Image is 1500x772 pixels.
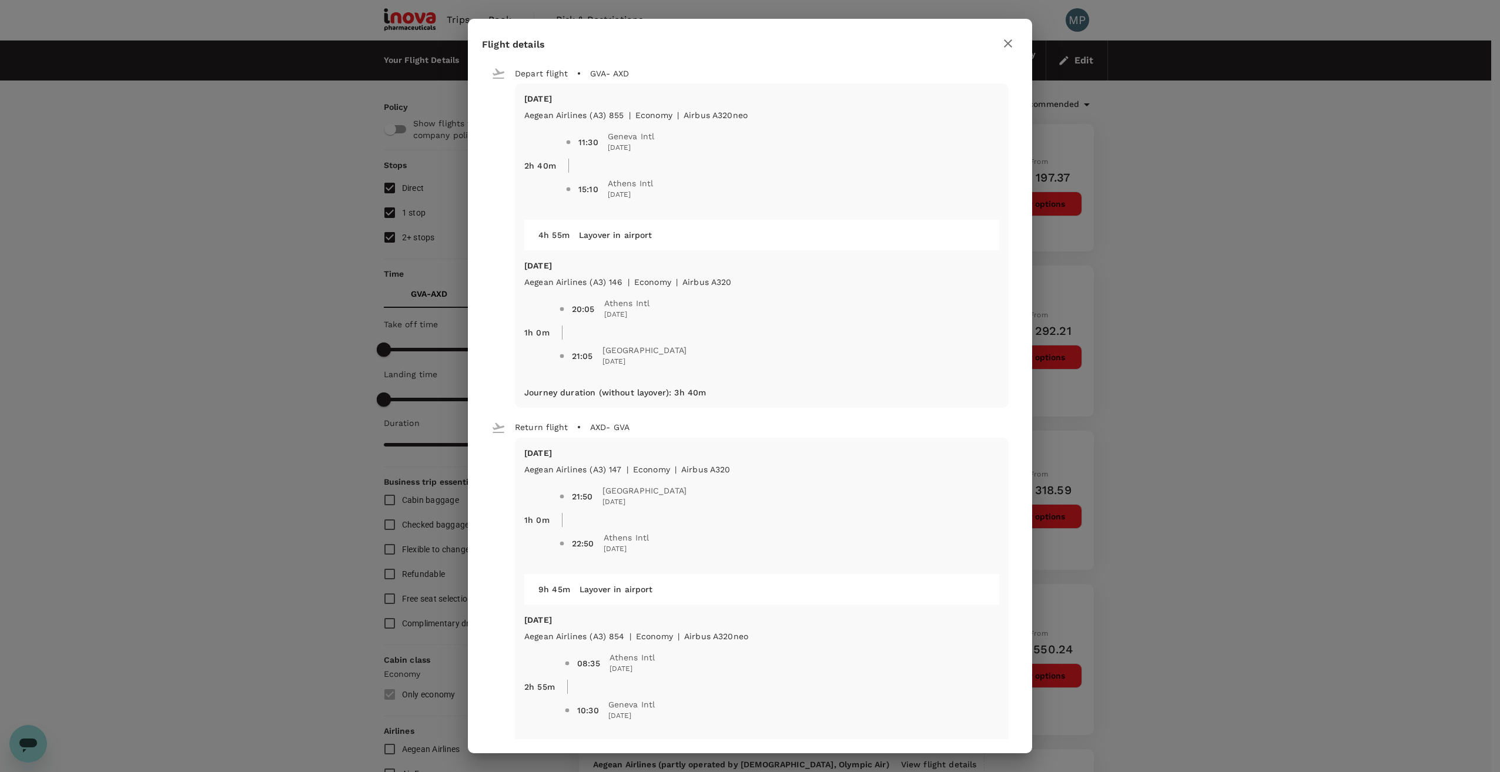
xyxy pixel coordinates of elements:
span: [DATE] [604,309,650,321]
span: Athens Intl [604,532,649,543]
div: 08:35 [577,657,600,669]
p: 2h 55m [524,681,555,693]
p: Airbus A320 [682,276,732,288]
p: Airbus A320neo [684,630,748,642]
span: | [678,632,679,641]
span: | [675,465,677,474]
p: 1h 0m [524,327,550,338]
p: Aegean Airlines (A3) 146 [524,276,623,288]
span: 4h 55m [538,230,570,240]
p: economy [633,464,670,475]
span: Layover in airport [579,230,652,240]
p: 2h 40m [524,160,556,172]
span: | [677,110,679,120]
span: Flight details [482,39,545,50]
div: 10:30 [577,704,599,716]
p: Journey duration (without layover) : 3h 40m [524,387,706,398]
div: 20:05 [572,303,595,315]
p: [DATE] [524,447,999,459]
span: | [629,110,631,120]
span: Athens Intl [608,177,654,189]
span: 9h 45m [538,585,570,594]
p: [DATE] [524,93,999,105]
p: AXD - GVA [590,421,630,433]
span: [DATE] [602,496,687,508]
span: [DATE] [608,710,655,722]
span: | [630,632,631,641]
span: [GEOGRAPHIC_DATA] [602,344,687,356]
div: 15:10 [578,183,598,195]
span: | [676,277,678,287]
span: [DATE] [610,663,655,675]
div: 21:50 [572,491,593,502]
span: Athens Intl [604,297,650,309]
span: | [627,465,628,474]
span: Geneva Intl [608,130,655,142]
p: [DATE] [524,614,999,626]
div: 22:50 [572,538,594,549]
p: GVA - AXD [590,68,629,79]
p: Aegean Airlines (A3) 854 [524,630,625,642]
p: [DATE] [524,260,999,271]
span: [GEOGRAPHIC_DATA] [602,485,687,496]
div: 21:05 [572,350,593,362]
p: Return flight [515,421,568,433]
p: Aegean Airlines (A3) 855 [524,109,624,121]
p: Aegean Airlines (A3) 147 [524,464,622,475]
p: Airbus A320neo [684,109,748,121]
span: [DATE] [602,356,687,368]
span: Athens Intl [610,652,655,663]
p: economy [635,109,672,121]
p: Depart flight [515,68,568,79]
span: Layover in airport [580,585,653,594]
p: 1h 0m [524,514,550,526]
span: Geneva Intl [608,699,655,710]
span: [DATE] [608,189,654,201]
span: [DATE] [604,543,649,555]
p: economy [636,630,673,642]
p: economy [634,276,671,288]
p: Airbus A320 [681,464,731,475]
span: [DATE] [608,142,655,154]
div: 11:30 [578,136,598,148]
span: | [628,277,630,287]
